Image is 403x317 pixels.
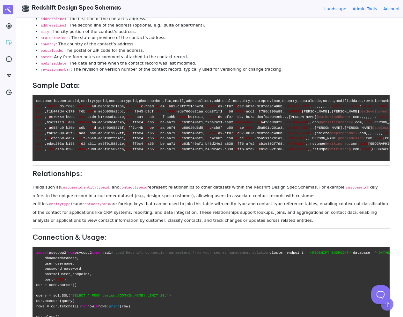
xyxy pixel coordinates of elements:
[33,233,390,247] h3: Connection & Usage:
[205,104,218,108] span: 22e123
[96,131,98,135] span: -
[126,110,135,113] span: 4706
[154,110,165,113] span: -4583
[143,120,147,124] span: -3
[126,120,132,124] span: 938
[154,104,160,108] span: -46
[143,136,147,140] span: -3
[32,4,121,11] span: Redshift Design Spec Schemas
[233,147,237,151] span: -4
[41,68,71,72] code: revisionnumber
[33,95,390,161] code: customerid,contactid,entitytypeid,contacttypeid,phonenumber,fax,email,addressline1,addressline2,c...
[317,115,351,119] span: @catherinedbaker
[353,6,377,12] a: Admin Tools
[143,142,147,146] span: -3
[205,126,209,130] span: 80
[175,115,188,119] span: -16625
[254,126,257,130] span: -
[308,251,353,255] span: '<REDSHIFT_ENDPOINT>'
[41,43,56,46] code: country
[82,202,110,206] code: contacttypeid
[36,115,45,119] span: 5062
[36,104,45,108] span: 6421
[85,147,88,151] span: -
[175,131,182,135] span: -89
[332,104,340,108] span: 2023
[327,147,351,151] span: @watkinsreg
[254,147,259,151] span: -6
[165,126,167,130] span: -
[47,126,49,130] span: 9
[96,126,98,130] span: -
[175,104,178,108] span: -
[175,126,182,130] span: -74
[154,115,163,119] span: -411
[143,131,147,135] span: -3
[81,305,87,308] span: for
[64,110,66,113] span: -
[299,131,310,135] span: -3795
[291,126,299,130] span: -884
[75,147,85,151] span: -4904
[368,104,387,108] span: 40.833000
[96,147,98,151] span: -
[85,120,92,124] span: -99
[389,104,396,108] span: 683
[36,147,45,151] span: 1031
[362,147,370,151] span: 1958
[47,136,51,140] span: 96
[244,126,255,130] span: -8967
[222,126,226,130] span: -7
[233,126,239,130] span: -48
[36,120,45,124] span: 1031
[244,147,246,151] span: -
[222,115,224,119] span: -
[85,126,94,130] span: -992
[175,110,178,113] span: -
[64,126,66,130] span: -
[165,136,167,140] span: -
[85,104,92,108] span: -91
[143,126,150,130] span: -08
[126,142,132,146] span: 938
[233,136,239,140] span: -48
[284,136,306,140] span: 7703135416
[85,142,88,146] span: -
[64,142,66,146] span: -
[75,120,85,124] span: -4337
[233,115,237,119] span: -4
[66,251,75,255] span: from
[126,147,132,151] span: 938
[254,115,257,119] span: -
[244,115,246,119] span: -
[36,251,49,255] span: import
[33,183,390,224] p: Fields such as , , and represent relationships to other datasets within the Redshift Design Spec ...
[222,104,224,108] span: -
[75,142,81,146] span: -42
[233,104,237,108] span: -4
[205,115,218,119] span: 22e123
[96,104,98,108] span: -
[359,110,389,113] span: @axdevelopment
[205,131,218,135] span: 22e123
[36,110,45,113] span: 2911
[120,186,147,189] code: contacttypeid
[233,110,244,113] span: -4458
[96,120,98,124] span: -
[222,142,224,146] span: -
[205,136,209,140] span: 80
[383,131,392,135] span: 2022
[284,104,299,108] span: 703.627
[33,81,390,95] h3: Sample Data:
[165,110,175,113] span: -9985
[347,104,353,108] span: -16
[223,131,225,135] span: -
[41,62,67,66] code: modifieddate
[36,142,45,146] span: 1031
[154,142,160,146] span: -47
[64,136,66,140] span: -
[64,147,66,151] span: -
[41,30,49,34] code: city
[92,251,105,255] span: import
[36,126,45,130] span: 1031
